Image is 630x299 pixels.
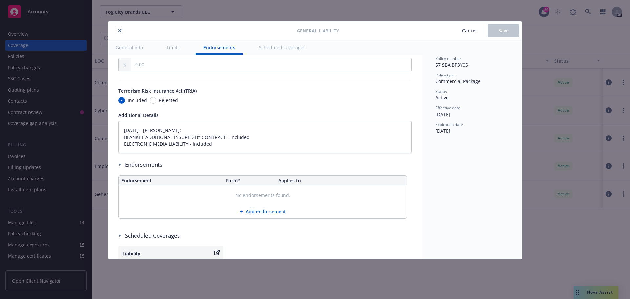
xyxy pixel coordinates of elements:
input: Included [118,97,125,104]
span: Included [128,97,147,104]
button: close [116,27,124,34]
span: General Liability [297,27,339,34]
span: [DATE] [435,128,450,134]
th: Endorsement [119,176,223,185]
span: Cancel [462,27,477,33]
span: [DATE] [435,111,450,117]
span: Active [435,95,449,101]
span: Policy type [435,72,455,78]
span: Terrorism Risk Insurance Act (TRIA) [118,88,197,94]
input: Rejected [150,97,156,104]
span: Status [435,89,447,94]
button: Limits [159,40,188,55]
button: Save [488,24,519,37]
button: Endorsements [196,40,243,55]
div: Endorsements [118,161,407,169]
span: No endorsements found. [235,192,290,199]
span: Additional Details [118,112,158,118]
div: 1 scheduled item [122,258,220,265]
div: Scheduled Coverages [118,232,412,240]
th: Applies to [276,176,407,185]
button: Liability1 scheduled item [118,246,223,269]
button: Add endorsement [119,205,407,218]
div: Liability [122,250,213,257]
th: Form? [223,176,276,185]
span: Save [498,27,509,33]
span: Expiration date [435,122,463,127]
span: Rejected [159,97,178,104]
span: Commercial Package [435,78,481,84]
span: Policy number [435,56,461,61]
button: General info [108,40,151,55]
button: Cancel [451,24,488,37]
span: 57 SBA BP3Y0S [435,62,468,68]
textarea: [DATE] - [PERSON_NAME]: BLANKET ADDITIONAL INSURED BY CONTRACT - Included ELECTRONIC MEDIA LIABIL... [118,121,412,153]
input: 0.00 [131,58,411,71]
span: Effective date [435,105,460,111]
button: Scheduled coverages [251,40,313,55]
